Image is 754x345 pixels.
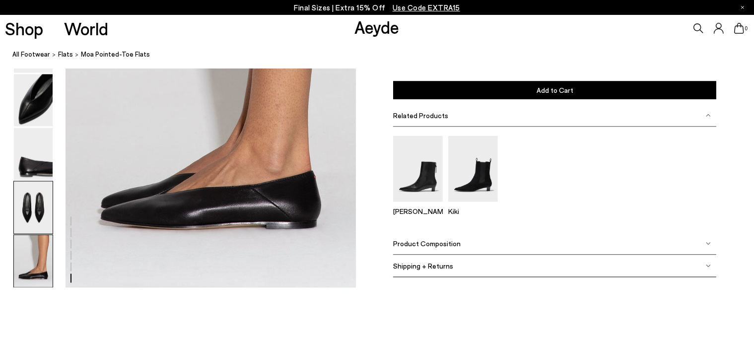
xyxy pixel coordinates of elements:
[58,51,73,59] span: Flats
[706,113,711,118] img: svg%3E
[393,136,443,202] img: Harriet Pointed Ankle Boots
[354,16,399,37] a: Aeyde
[448,136,498,202] img: Kiki Suede Chelsea Boots
[12,50,50,60] a: All Footwear
[5,20,43,37] a: Shop
[14,181,53,233] img: Moa Pointed-Toe Flats - Image 5
[393,3,460,12] span: Navigate to /collections/ss25-final-sizes
[393,239,461,248] span: Product Composition
[706,241,711,246] img: svg%3E
[14,74,53,126] img: Moa Pointed-Toe Flats - Image 3
[58,50,73,60] a: Flats
[448,195,498,215] a: Kiki Suede Chelsea Boots Kiki
[393,207,443,215] p: [PERSON_NAME]
[448,207,498,215] p: Kiki
[393,262,453,270] span: Shipping + Returns
[14,235,53,287] img: Moa Pointed-Toe Flats - Image 6
[537,86,573,94] span: Add to Cart
[393,195,443,215] a: Harriet Pointed Ankle Boots [PERSON_NAME]
[393,111,448,120] span: Related Products
[393,81,716,99] button: Add to Cart
[706,263,711,268] img: svg%3E
[14,128,53,180] img: Moa Pointed-Toe Flats - Image 4
[734,23,744,34] a: 0
[64,20,108,37] a: World
[744,26,749,31] span: 0
[12,42,754,69] nav: breadcrumb
[81,50,150,60] span: Moa Pointed-Toe Flats
[294,1,460,14] p: Final Sizes | Extra 15% Off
